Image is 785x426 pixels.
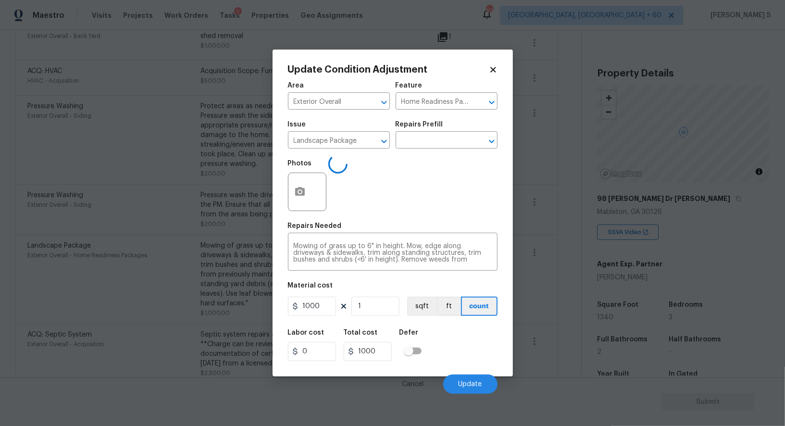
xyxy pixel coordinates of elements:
[407,297,437,316] button: sqft
[288,223,342,229] h5: Repairs Needed
[396,121,443,128] h5: Repairs Prefill
[461,297,498,316] button: count
[294,243,492,263] textarea: Mowing of grass up to 6" in height. Mow, edge along driveways & sidewalks, trim along standing st...
[288,65,489,75] h2: Update Condition Adjustment
[399,329,419,336] h5: Defer
[377,135,391,148] button: Open
[288,121,306,128] h5: Issue
[402,381,424,388] span: Cancel
[396,82,423,89] h5: Feature
[485,96,498,109] button: Open
[288,160,312,167] h5: Photos
[288,329,324,336] h5: Labor cost
[377,96,391,109] button: Open
[288,82,304,89] h5: Area
[443,375,498,394] button: Update
[344,329,378,336] h5: Total cost
[288,282,333,289] h5: Material cost
[485,135,498,148] button: Open
[437,297,461,316] button: ft
[459,381,482,388] span: Update
[387,375,439,394] button: Cancel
